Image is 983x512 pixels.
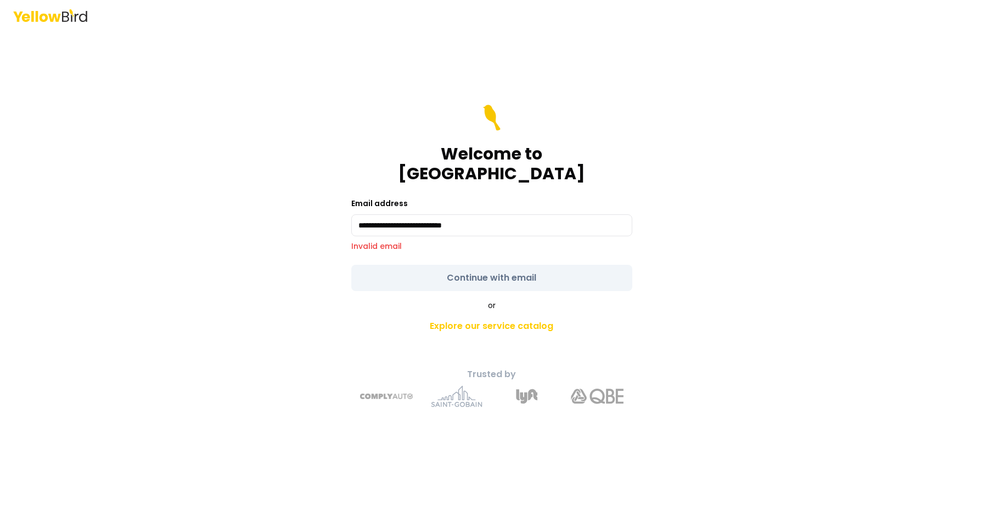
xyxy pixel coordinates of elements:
[351,198,408,209] label: Email address
[351,241,632,252] p: Invalid email
[299,368,685,381] p: Trusted by
[488,300,496,311] span: or
[351,144,632,184] h1: Welcome to [GEOGRAPHIC_DATA]
[299,315,685,337] a: Explore our service catalog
